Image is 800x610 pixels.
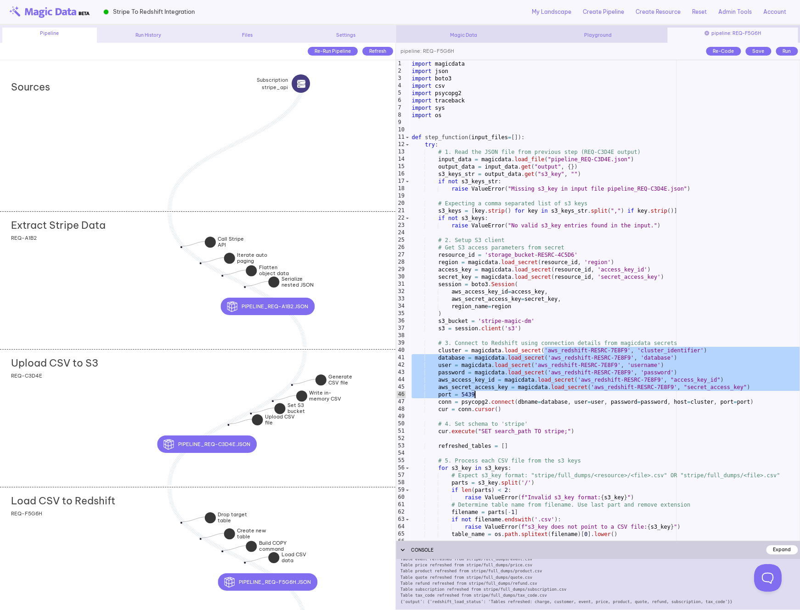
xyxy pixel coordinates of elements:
div: Save [745,47,771,56]
div: Load CSV data [246,561,292,573]
strong: Drop target table [218,511,247,524]
div: Create new table [201,537,247,549]
div: Set S3 bucket [252,412,298,424]
span: Toggle code folding, rows 17 through 18 [405,178,410,185]
div: 43 [396,369,406,376]
div: pipeline_REQ-C3D4E.json [207,435,306,453]
div: 35 [396,310,406,317]
strong: Iterate auto paging [237,252,267,264]
div: 64 [396,523,406,531]
div: Expand [766,545,798,554]
div: 2 [396,68,402,75]
div: 52 [396,435,406,442]
div: 49 [396,413,406,420]
div: Call Stripe API [182,246,228,258]
div: Run History [101,32,196,39]
div: Drop target table [182,521,228,533]
span: REQ-F5G6H [11,510,42,517]
div: 61 [396,501,406,508]
div: Magic Data [398,32,528,39]
div: 9 [396,119,402,126]
div: 28 [396,259,406,266]
div: 14 [396,156,406,163]
div: 26 [396,244,406,251]
strong: Upload CSV file [265,413,295,426]
div: pipeline_REQ-F5G6H.json [268,573,367,591]
span: Toggle code folding, rows 56 through 106 [405,464,410,472]
strong: Serialize nested JSON [282,276,314,288]
h2: Load CSV to Redshift [11,495,115,507]
div: Table charge refreshed from stripe/full_dumps/charge.csv Table customer refreshed from stripe/ful... [396,559,800,610]
div: Write in-memory CSV [273,400,319,412]
div: 42 [396,361,406,369]
div: 56 [396,464,406,472]
strong: Generate CSV file [328,373,352,386]
div: 10 [396,126,406,134]
h2: Extract Stripe Data [11,219,106,231]
div: 22 [396,215,406,222]
div: Pipeline [2,28,96,43]
div: 50 [396,420,406,428]
span: REQ-C3D4E [11,373,42,379]
div: 60 [396,494,406,501]
div: pipeline_REQ-A1B2.json [268,298,361,315]
h2: Upload CSV to S3 [11,357,98,369]
div: 54 [396,450,406,457]
div: 55 [396,457,406,464]
a: My Landscape [532,8,571,16]
div: 11 [396,134,406,141]
div: 48 [396,406,406,413]
a: Admin Tools [718,8,752,16]
div: Run [776,47,798,56]
div: pipeline: REQ-F5G6H [396,43,454,60]
div: Re-Run Pipeline [308,47,358,56]
span: Toggle code folding, rows 22 through 23 [405,215,410,222]
div: Serialize nested JSON [246,286,292,298]
div: 7 [396,104,402,112]
div: 65 [396,531,406,538]
div: pipeline: REQ-F5G6H [668,28,798,43]
div: 33 [396,295,406,303]
div: Iterate auto paging [201,262,247,274]
span: stripe_api [257,84,288,91]
div: 15 [396,163,406,170]
div: 51 [396,428,406,435]
div: 17 [396,178,406,185]
div: 20 [396,200,406,207]
strong: Call Stripe API [218,236,244,248]
h2: Sources [11,81,50,93]
strong: Write in-memory CSV [309,390,341,402]
div: 58 [396,479,406,486]
div: 32 [396,288,406,295]
span: Toggle code folding, rows 12 through 116 [405,141,410,148]
div: 37 [396,325,406,332]
div: 41 [396,354,406,361]
div: Re-Code [706,47,741,56]
button: pipeline_REQ-F5G6H.json [218,573,317,591]
div: 29 [396,266,406,273]
img: beta-logo.png [9,6,90,18]
div: 8 [396,112,402,119]
img: source icon [297,79,305,88]
div: 19 [396,192,406,200]
div: 6 [396,97,402,104]
a: Account [763,8,786,16]
div: 46 [396,391,406,398]
a: Reset [692,8,707,16]
div: 38 [396,332,406,339]
div: 3 [396,75,402,82]
div: 1 [396,60,402,68]
strong: Load CSV data [282,551,306,564]
div: Playground [533,32,663,39]
div: 4 [396,82,402,90]
span: CONSOLE [411,547,434,553]
div: Settings [299,32,393,39]
div: 57 [396,472,406,479]
div: 31 [396,281,406,288]
button: pipeline_REQ-A1B2.json [221,298,315,315]
div: 59 [396,486,406,494]
div: Flatten object data [223,274,269,286]
div: 23 [396,222,406,229]
div: 13 [396,148,406,156]
strong: Set S3 bucket [287,402,305,414]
